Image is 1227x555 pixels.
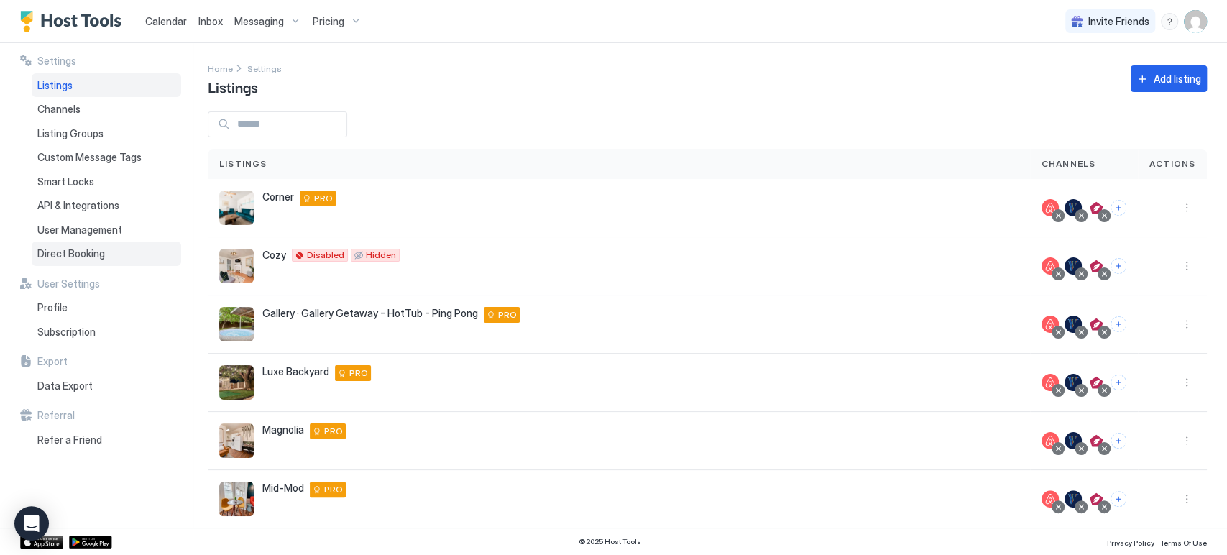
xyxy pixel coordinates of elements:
[145,15,187,27] span: Calendar
[1042,157,1096,170] span: Channels
[262,191,294,203] span: Corner
[219,423,254,458] div: listing image
[262,423,304,436] span: Magnolia
[32,428,181,452] a: Refer a Friend
[262,249,286,262] span: Cozy
[1111,258,1126,274] button: Connect channels
[247,60,282,75] a: Settings
[37,409,75,422] span: Referral
[37,127,104,140] span: Listing Groups
[37,301,68,314] span: Profile
[198,15,223,27] span: Inbox
[14,506,49,541] div: Open Intercom Messenger
[1088,15,1149,28] span: Invite Friends
[1160,534,1207,549] a: Terms Of Use
[37,434,102,446] span: Refer a Friend
[32,73,181,98] a: Listings
[1178,257,1195,275] div: menu
[1111,491,1126,507] button: Connect channels
[219,482,254,516] div: listing image
[32,97,181,121] a: Channels
[198,14,223,29] a: Inbox
[219,249,254,283] div: listing image
[1111,375,1126,390] button: Connect channels
[32,121,181,146] a: Listing Groups
[1111,433,1126,449] button: Connect channels
[32,193,181,218] a: API & Integrations
[219,191,254,225] div: listing image
[1111,316,1126,332] button: Connect channels
[262,482,304,495] span: Mid-Mod
[37,199,119,212] span: API & Integrations
[1160,538,1207,547] span: Terms Of Use
[69,536,112,549] a: Google Play Store
[208,75,258,97] span: Listings
[1111,200,1126,216] button: Connect channels
[247,63,282,74] span: Settings
[579,537,641,546] span: © 2025 Host Tools
[1107,538,1154,547] span: Privacy Policy
[1154,71,1201,86] div: Add listing
[32,170,181,194] a: Smart Locks
[498,308,517,321] span: PRO
[1178,490,1195,508] div: menu
[37,175,94,188] span: Smart Locks
[208,63,233,74] span: Home
[32,218,181,242] a: User Management
[145,14,187,29] a: Calendar
[32,242,181,266] a: Direct Booking
[234,15,284,28] span: Messaging
[32,320,181,344] a: Subscription
[1184,10,1207,33] div: User profile
[262,365,329,378] span: Luxe Backyard
[32,374,181,398] a: Data Export
[37,151,142,164] span: Custom Message Tags
[231,112,346,137] input: Input Field
[32,145,181,170] a: Custom Message Tags
[324,483,343,496] span: PRO
[1178,316,1195,333] div: menu
[1107,534,1154,549] a: Privacy Policy
[219,365,254,400] div: listing image
[37,103,81,116] span: Channels
[324,425,343,438] span: PRO
[313,15,344,28] span: Pricing
[1178,490,1195,508] button: More options
[349,367,368,380] span: PRO
[1178,199,1195,216] div: menu
[32,295,181,320] a: Profile
[37,55,76,68] span: Settings
[37,79,73,92] span: Listings
[1178,316,1195,333] button: More options
[219,157,267,170] span: Listings
[37,247,105,260] span: Direct Booking
[1178,374,1195,391] div: menu
[314,192,333,205] span: PRO
[1178,432,1195,449] div: menu
[1178,432,1195,449] button: More options
[1131,65,1207,92] button: Add listing
[262,307,478,320] span: Gallery · Gallery Getaway - HotTub - Ping Pong
[1178,199,1195,216] button: More options
[20,536,63,549] a: App Store
[37,277,100,290] span: User Settings
[37,355,68,368] span: Export
[37,326,96,339] span: Subscription
[247,60,282,75] div: Breadcrumb
[37,380,93,393] span: Data Export
[208,60,233,75] div: Breadcrumb
[37,224,122,237] span: User Management
[20,11,128,32] a: Host Tools Logo
[219,307,254,341] div: listing image
[1178,374,1195,391] button: More options
[1149,157,1195,170] span: Actions
[1161,13,1178,30] div: menu
[1178,257,1195,275] button: More options
[208,60,233,75] a: Home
